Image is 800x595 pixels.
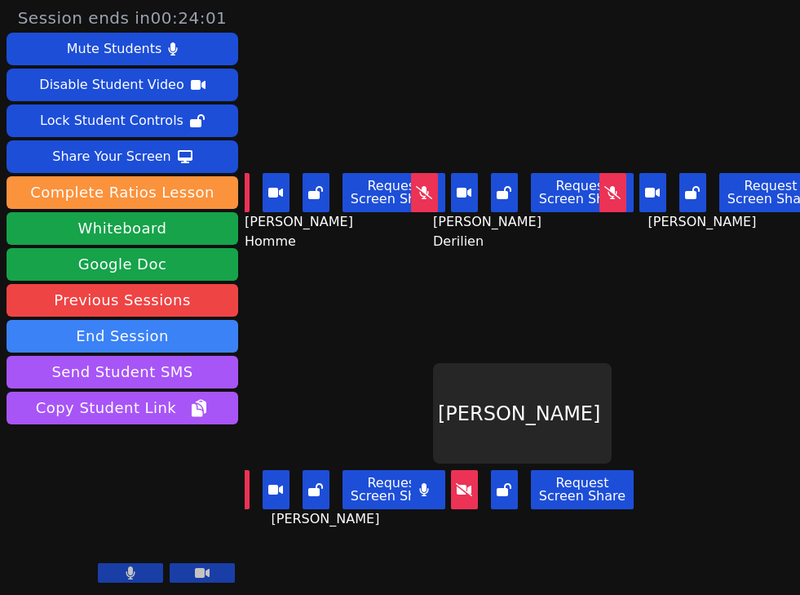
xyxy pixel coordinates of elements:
span: [PERSON_NAME] Derilien [433,212,599,251]
a: Google Doc [7,248,238,281]
a: Previous Sessions [7,284,238,317]
div: [PERSON_NAME] [433,363,612,464]
button: Share Your Screen [7,140,238,173]
button: Copy Student Link [7,392,238,424]
button: Request Screen Share [531,173,634,212]
button: End Session [7,320,238,353]
span: [PERSON_NAME] [648,212,761,232]
div: Mute Students [67,36,161,62]
span: [PERSON_NAME] Homme [245,212,410,251]
div: Lock Student Controls [40,108,183,134]
button: Mute Students [7,33,238,65]
button: Complete Ratios Lesson [7,176,238,209]
button: Whiteboard [7,212,238,245]
button: Disable Student Video [7,69,238,101]
time: 00:24:01 [151,8,228,28]
button: Lock Student Controls [7,104,238,137]
button: Request Screen Share [531,470,634,509]
button: Request Screen Share [343,470,445,509]
span: Copy Student Link [36,397,209,420]
button: Send Student SMS [7,356,238,389]
span: Session ends in [18,7,228,29]
div: Disable Student Video [39,72,183,98]
span: [PERSON_NAME] [272,509,384,529]
button: Request Screen Share [343,173,445,212]
div: Share Your Screen [52,144,171,170]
